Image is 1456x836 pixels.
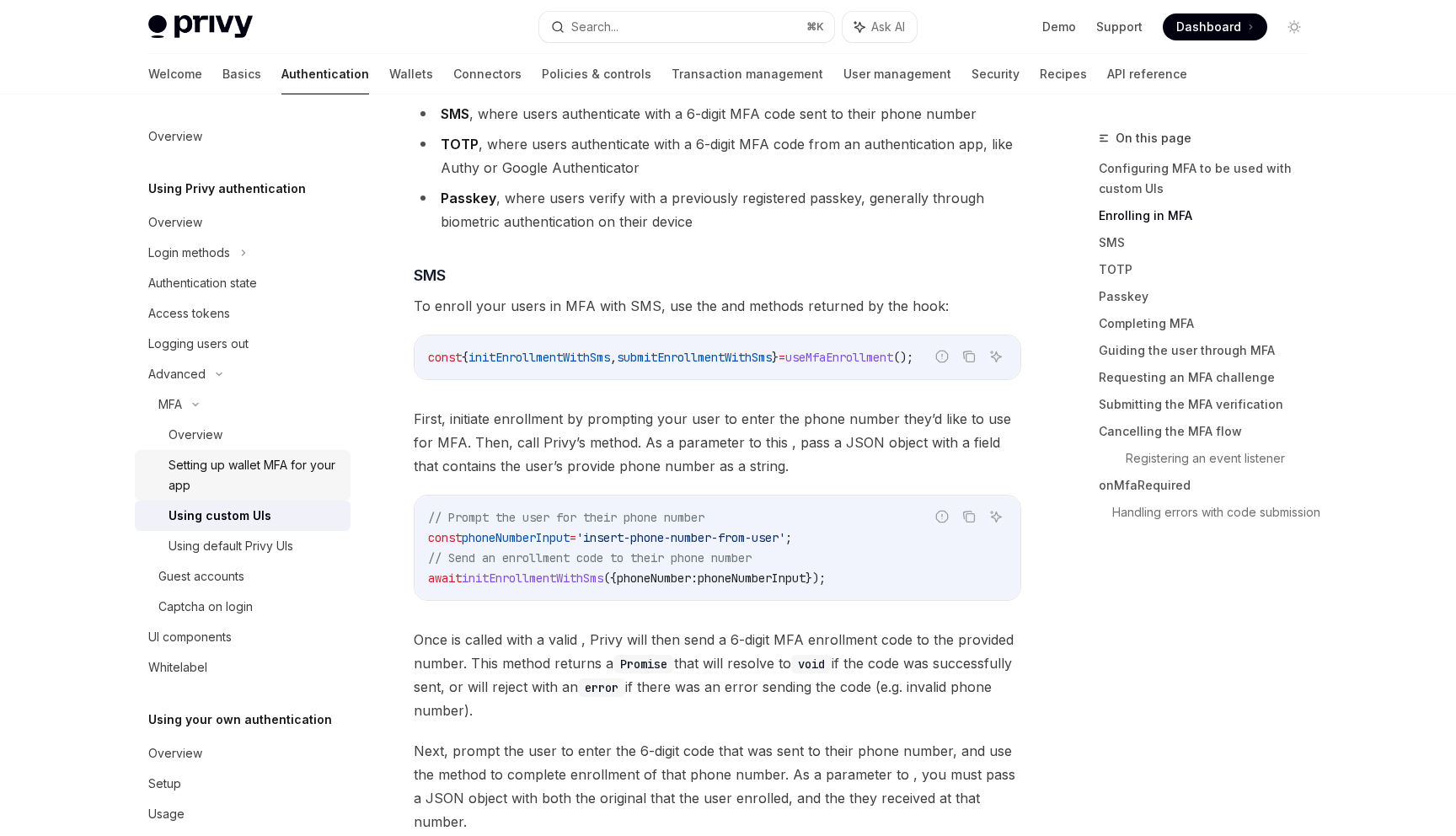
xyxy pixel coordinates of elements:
[158,597,253,617] div: Captcha on login
[468,350,610,365] span: initEnrollmentWithSms
[958,346,980,367] button: Copy the contents from the code block
[135,531,351,561] a: Using default Privy UIs
[135,329,351,359] a: Logging users out
[1176,19,1241,35] span: Dashboard
[428,571,462,586] span: await
[1116,128,1191,148] span: On this page
[148,273,257,293] div: Authentication state
[222,54,261,94] a: Basics
[1112,499,1321,526] a: Handling errors with code submission
[1099,310,1321,337] a: Completing MFA
[135,501,351,531] a: Using custom UIs
[772,350,779,365] span: }
[958,506,980,528] button: Copy the contents from the code block
[389,54,433,94] a: Wallets
[672,54,823,94] a: Transaction management
[985,346,1007,367] button: Ask AI
[414,407,1021,478] span: First, initiate enrollment by prompting your user to enter the phone number they’d like to use fo...
[779,350,785,365] span: =
[135,268,351,298] a: Authentication state
[148,364,206,384] div: Advanced
[158,394,182,415] div: MFA
[871,19,905,35] span: Ask AI
[603,571,617,586] span: ({
[158,566,244,587] div: Guest accounts
[931,506,953,528] button: Report incorrect code
[1040,54,1087,94] a: Recipes
[972,54,1020,94] a: Security
[135,738,351,769] a: Overview
[148,179,306,199] h5: Using Privy authentication
[617,350,772,365] span: submitEnrollmentWithSms
[148,627,232,647] div: UI components
[414,739,1021,833] span: Next, prompt the user to enter the 6-digit code that was sent to their phone number, and use the ...
[1281,13,1308,40] button: Toggle dark mode
[414,102,1021,126] li: , where users authenticate with a 6-digit MFA code sent to their phone number
[617,571,698,586] span: phoneNumber:
[135,450,351,501] a: Setting up wallet MFA for your app
[169,536,293,556] div: Using default Privy UIs
[806,20,824,34] span: ⌘ K
[806,571,826,586] span: });
[893,350,913,365] span: ();
[135,561,351,592] a: Guest accounts
[578,678,625,697] code: error
[785,350,893,365] span: useMfaEnrollment
[441,105,469,122] strong: SMS
[1099,202,1321,229] a: Enrolling in MFA
[785,530,792,545] span: ;
[539,12,834,42] button: Search...⌘K
[441,190,496,206] strong: Passkey
[135,652,351,683] a: Whitelabel
[414,628,1021,722] span: Once is called with a valid , Privy will then send a 6-digit MFA enrollment code to the provided ...
[1099,229,1321,256] a: SMS
[1126,445,1321,472] a: Registering an event listener
[453,54,522,94] a: Connectors
[613,655,674,673] code: Promise
[148,126,202,147] div: Overview
[169,506,271,526] div: Using custom UIs
[414,294,1021,318] span: To enroll your users in MFA with SMS, use the and methods returned by the hook:
[148,243,230,263] div: Login methods
[148,303,230,324] div: Access tokens
[1099,391,1321,418] a: Submitting the MFA verification
[1107,54,1187,94] a: API reference
[462,350,468,365] span: {
[148,334,249,354] div: Logging users out
[576,530,785,545] span: 'insert-phone-number-from-user'
[135,207,351,238] a: Overview
[931,346,953,367] button: Report incorrect code
[1099,418,1321,445] a: Cancelling the MFA flow
[428,550,752,565] span: // Send an enrollment code to their phone number
[414,132,1021,180] li: , where users authenticate with a 6-digit MFA code from an authentication app, like Authy or Goog...
[148,212,202,233] div: Overview
[135,420,351,450] a: Overview
[148,774,181,794] div: Setup
[698,571,806,586] span: phoneNumberInput
[135,592,351,622] a: Captcha on login
[843,12,917,42] button: Ask AI
[1096,19,1143,35] a: Support
[148,804,185,824] div: Usage
[135,769,351,799] a: Setup
[428,530,462,545] span: const
[148,54,202,94] a: Welcome
[414,264,446,287] span: SMS
[610,350,617,365] span: ,
[169,455,340,496] div: Setting up wallet MFA for your app
[148,710,332,730] h5: Using your own authentication
[1099,283,1321,310] a: Passkey
[1099,472,1321,499] a: onMfaRequired
[462,530,570,545] span: phoneNumberInput
[571,17,618,37] div: Search...
[428,350,462,365] span: const
[441,136,479,153] strong: TOTP
[135,298,351,329] a: Access tokens
[148,743,202,764] div: Overview
[1099,155,1321,202] a: Configuring MFA to be used with custom UIs
[428,510,704,525] span: // Prompt the user for their phone number
[148,657,207,678] div: Whitelabel
[169,425,222,445] div: Overview
[791,655,832,673] code: void
[414,186,1021,233] li: , where users verify with a previously registered passkey, generally through biometric authentica...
